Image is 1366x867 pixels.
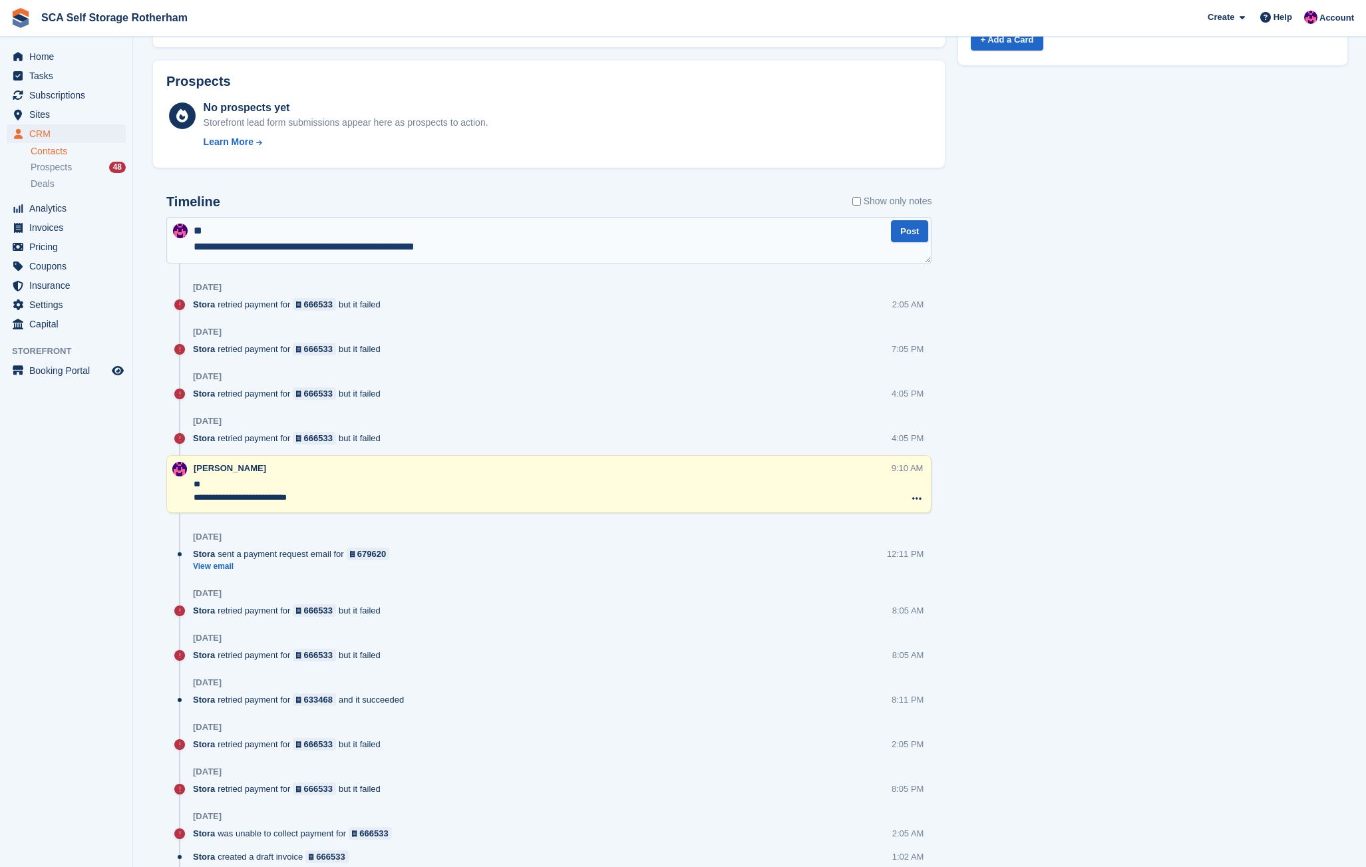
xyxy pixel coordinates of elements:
[1208,11,1234,24] span: Create
[892,850,924,863] div: 1:02 AM
[347,548,390,560] a: 679620
[193,298,387,311] div: retried payment for but it failed
[29,199,109,218] span: Analytics
[193,782,387,795] div: retried payment for but it failed
[1274,11,1292,24] span: Help
[193,811,222,822] div: [DATE]
[29,276,109,295] span: Insurance
[971,29,1043,51] a: + Add a Card
[193,738,215,751] span: Stora
[193,827,399,840] div: was unable to collect payment for
[293,782,336,795] a: 666533
[193,532,222,542] div: [DATE]
[193,767,222,777] div: [DATE]
[193,649,387,661] div: retried payment for but it failed
[1319,11,1354,25] span: Account
[204,135,488,149] a: Learn More
[193,343,215,355] span: Stora
[293,693,336,706] a: 633468
[110,363,126,379] a: Preview store
[293,387,336,400] a: 666533
[193,693,411,706] div: retried payment for and it succeeded
[36,7,193,29] a: SCA Self Storage Rotherham
[193,432,215,444] span: Stora
[193,282,222,293] div: [DATE]
[293,432,336,444] a: 666533
[29,315,109,333] span: Capital
[193,850,355,863] div: created a draft invoice
[31,161,72,174] span: Prospects
[29,124,109,143] span: CRM
[892,432,924,444] div: 4:05 PM
[349,827,392,840] a: 666533
[193,677,222,688] div: [DATE]
[193,548,215,560] span: Stora
[193,298,215,311] span: Stora
[892,693,924,706] div: 8:11 PM
[194,463,266,473] span: [PERSON_NAME]
[887,548,924,560] div: 12:11 PM
[204,116,488,130] div: Storefront lead form submissions appear here as prospects to action.
[29,86,109,104] span: Subscriptions
[193,693,215,706] span: Stora
[892,298,924,311] div: 2:05 AM
[31,177,126,191] a: Deals
[7,86,126,104] a: menu
[29,67,109,85] span: Tasks
[892,827,924,840] div: 2:05 AM
[293,738,336,751] a: 666533
[29,257,109,275] span: Coupons
[293,298,336,311] a: 666533
[359,827,388,840] div: 666533
[204,135,254,149] div: Learn More
[193,588,222,599] div: [DATE]
[7,218,126,237] a: menu
[193,827,215,840] span: Stora
[193,738,387,751] div: retried payment for but it failed
[193,561,396,572] a: View email
[892,387,924,400] div: 4:05 PM
[892,462,924,474] div: 9:10 AM
[29,218,109,237] span: Invoices
[7,295,126,314] a: menu
[316,850,345,863] div: 666533
[29,105,109,124] span: Sites
[193,387,215,400] span: Stora
[193,432,387,444] div: retried payment for but it failed
[193,722,222,733] div: [DATE]
[305,850,349,863] a: 666533
[892,649,924,661] div: 8:05 AM
[29,47,109,66] span: Home
[31,145,126,158] a: Contacts
[193,548,396,560] div: sent a payment request email for
[193,649,215,661] span: Stora
[172,462,187,476] img: Sam Chapman
[173,224,188,238] img: Sam Chapman
[204,100,488,116] div: No prospects yet
[7,199,126,218] a: menu
[293,604,336,617] a: 666533
[304,604,333,617] div: 666533
[852,194,932,208] label: Show only notes
[357,548,386,560] div: 679620
[29,361,109,380] span: Booking Portal
[7,67,126,85] a: menu
[304,782,333,795] div: 666533
[7,257,126,275] a: menu
[31,160,126,174] a: Prospects 48
[166,74,231,89] h2: Prospects
[193,604,215,617] span: Stora
[7,315,126,333] a: menu
[166,194,220,210] h2: Timeline
[304,432,333,444] div: 666533
[193,327,222,337] div: [DATE]
[892,604,924,617] div: 8:05 AM
[7,276,126,295] a: menu
[304,298,333,311] div: 666533
[7,361,126,380] a: menu
[193,604,387,617] div: retried payment for but it failed
[193,387,387,400] div: retried payment for but it failed
[193,850,215,863] span: Stora
[109,162,126,173] div: 48
[12,345,132,358] span: Storefront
